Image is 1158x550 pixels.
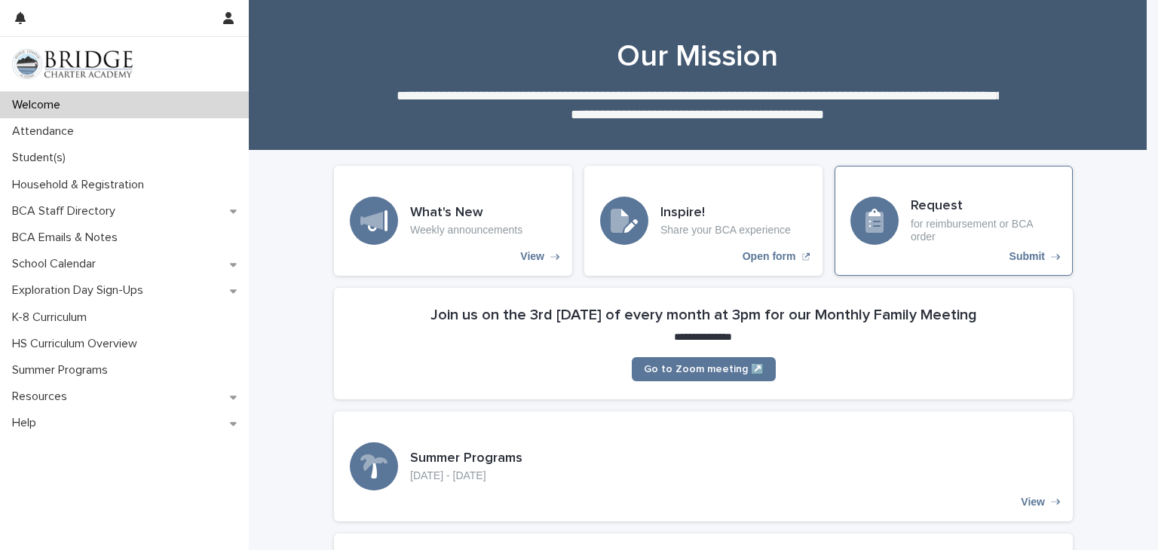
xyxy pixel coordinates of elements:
[743,250,796,263] p: Open form
[6,283,155,298] p: Exploration Day Sign-Ups
[520,250,544,263] p: View
[430,306,977,324] h2: Join us on the 3rd [DATE] of every month at 3pm for our Monthly Family Meeting
[660,224,791,237] p: Share your BCA experience
[632,357,776,381] a: Go to Zoom meeting ↗️
[334,411,1073,521] a: View
[6,363,120,377] p: Summer Programs
[6,310,99,325] p: K-8 Curriculum
[6,337,149,351] p: HS Curriculum Overview
[911,218,1057,243] p: for reimbursement or BCA order
[584,166,823,276] a: Open form
[328,38,1067,75] h1: Our Mission
[1009,250,1045,263] p: Submit
[6,257,108,271] p: School Calendar
[6,390,79,404] p: Resources
[644,364,764,374] span: Go to Zoom meeting ↗️
[911,198,1057,215] h3: Request
[410,205,522,222] h3: What's New
[12,49,133,79] img: V1C1m3IdTEidaUdm9Hs0
[334,166,572,276] a: View
[410,469,522,482] p: [DATE] - [DATE]
[410,451,522,467] h3: Summer Programs
[6,124,86,139] p: Attendance
[6,151,78,165] p: Student(s)
[6,178,156,192] p: Household & Registration
[410,224,522,237] p: Weekly announcements
[835,166,1073,276] a: Submit
[660,205,791,222] h3: Inspire!
[6,204,127,218] p: BCA Staff Directory
[6,416,48,430] p: Help
[6,231,130,245] p: BCA Emails & Notes
[6,98,72,112] p: Welcome
[1021,496,1045,509] p: View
